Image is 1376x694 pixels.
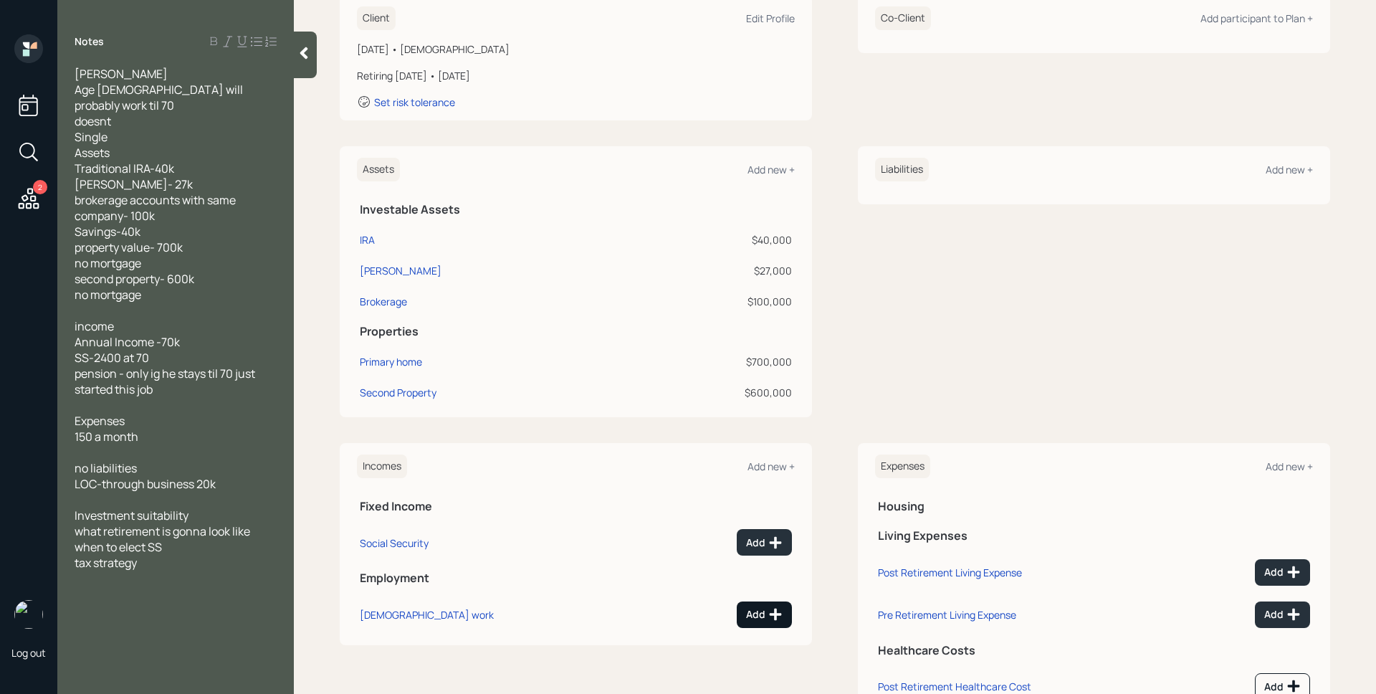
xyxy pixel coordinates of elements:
[11,646,46,660] div: Log out
[75,34,104,49] label: Notes
[1266,163,1313,176] div: Add new +
[632,294,792,309] div: $100,000
[357,455,407,478] h6: Incomes
[737,529,792,556] button: Add
[737,602,792,628] button: Add
[875,455,930,478] h6: Expenses
[14,600,43,629] img: james-distasi-headshot.png
[357,68,795,83] div: Retiring [DATE] • [DATE]
[357,6,396,30] h6: Client
[632,232,792,247] div: $40,000
[878,608,1016,622] div: Pre Retirement Living Expense
[360,608,494,622] div: [DEMOGRAPHIC_DATA] work
[747,460,795,473] div: Add new +
[878,566,1022,579] div: Post Retirement Living Expense
[746,11,795,25] div: Edit Profile
[357,158,400,181] h6: Assets
[1255,602,1310,628] button: Add
[1255,559,1310,586] button: Add
[360,203,792,217] h5: Investable Assets
[746,536,783,550] div: Add
[878,680,1031,693] div: Post Retirement Healthcare Cost
[878,529,1310,543] h5: Living Expenses
[75,318,257,397] span: income Annual Income -70k SS-2400 at 70 pension - only ig he stays til 70 just started this job
[75,508,250,571] span: Investment suitability what retirement is gonna look like when to elect SS tax strategy
[632,354,792,369] div: $700,000
[1266,460,1313,473] div: Add new +
[360,571,792,585] h5: Employment
[878,500,1310,513] h5: Housing
[1264,607,1301,622] div: Add
[1264,679,1301,693] div: Add
[875,6,931,30] h6: Co-Client
[360,325,792,338] h5: Properties
[360,354,422,369] div: Primary home
[360,294,407,309] div: Brokerage
[360,263,441,278] div: [PERSON_NAME]
[632,385,792,400] div: $600,000
[75,66,245,303] span: [PERSON_NAME] Age [DEMOGRAPHIC_DATA] will probably work til 70 doesnt Single Assets Traditional I...
[747,163,795,176] div: Add new +
[632,263,792,278] div: $27,000
[746,607,783,622] div: Add
[75,413,138,445] span: Expenses 150 a month
[33,180,47,194] div: 2
[878,644,1310,657] h5: Healthcare Costs
[360,385,436,400] div: Second Property
[75,460,216,492] span: no liabilities LOC-through business 20k
[360,500,792,513] h5: Fixed Income
[360,536,429,550] div: Social Security
[360,232,375,247] div: IRA
[357,42,795,57] div: [DATE] • [DEMOGRAPHIC_DATA]
[1200,11,1313,25] div: Add participant to Plan +
[374,95,455,109] div: Set risk tolerance
[1264,565,1301,579] div: Add
[875,158,929,181] h6: Liabilities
